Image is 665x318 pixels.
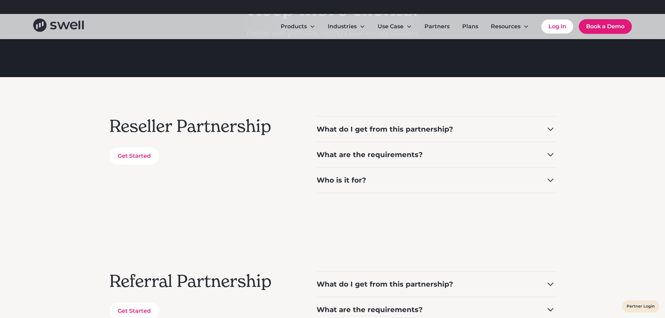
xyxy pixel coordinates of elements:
[317,305,423,315] div: What are the requirements?
[457,20,484,34] a: Plans
[109,271,289,291] h2: Referral Partnership
[372,20,418,34] div: Use Case
[491,22,520,31] div: Resources
[419,20,455,34] a: Partners
[328,22,357,31] div: Industries
[317,279,453,289] div: What do I get from this partnership?
[33,19,84,34] a: home
[109,148,159,164] a: Get Started
[322,20,371,34] div: Industries
[485,20,534,34] div: Resources
[378,22,404,31] div: Use Case
[275,20,321,34] div: Products
[541,20,573,34] a: Log In
[281,22,307,31] div: Products
[109,116,289,136] h2: Reseller Partnership
[627,302,655,311] a: Partner Login
[317,124,453,134] div: What do I get from this partnership?
[579,19,632,34] a: Book a Demo
[317,150,423,160] div: What are the requirements?
[317,175,366,185] div: Who is it for?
